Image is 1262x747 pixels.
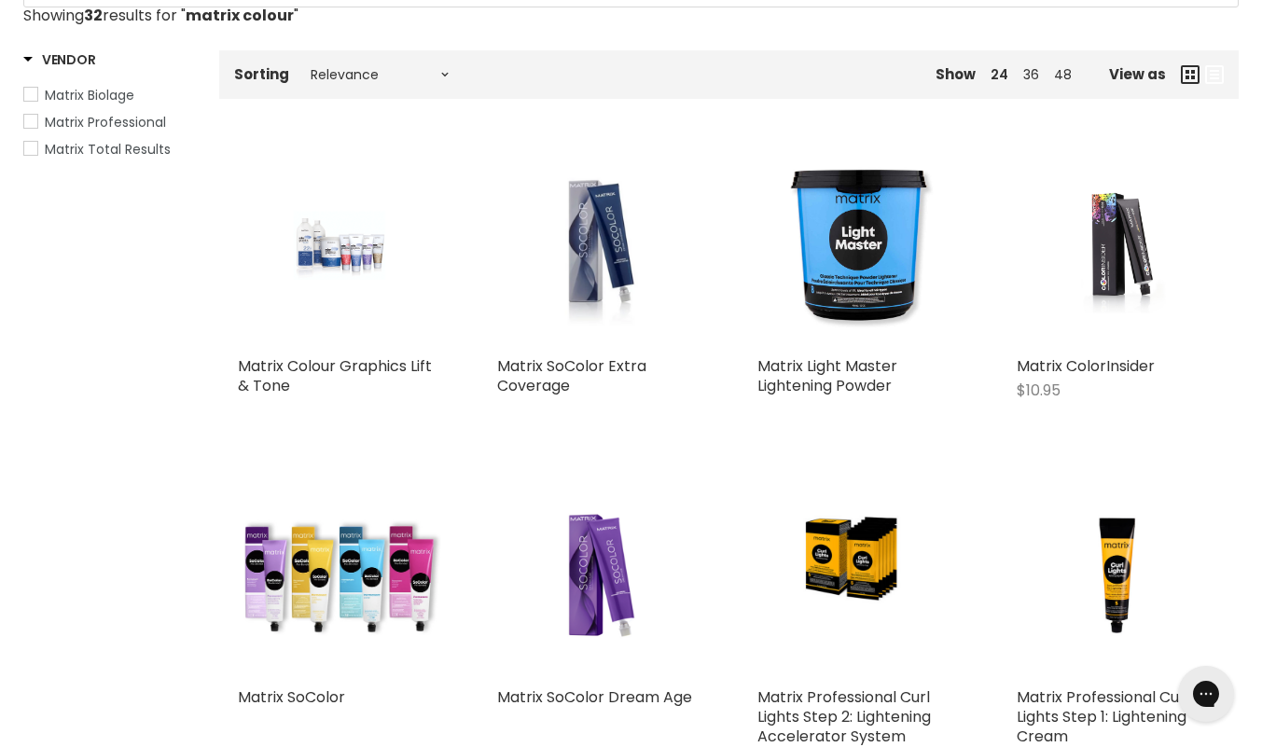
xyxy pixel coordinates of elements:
img: Matrix Professional Curl Lights Step 2: Lightening Accelerator System [766,475,952,678]
a: 36 [1023,65,1039,84]
span: $10.95 [1017,380,1061,401]
strong: 32 [84,5,103,26]
img: Matrix ColorInsider [1050,144,1186,347]
a: Matrix Biolage [23,85,196,105]
img: Matrix SoColor Extra Coverage [509,144,689,347]
a: 24 [991,65,1008,84]
iframe: Gorgias live chat messenger [1169,659,1243,728]
a: Matrix Total Results [23,139,196,159]
label: Sorting [234,66,289,82]
span: Matrix Biolage [45,86,134,104]
a: Matrix SoColor [238,475,441,678]
a: Matrix Professional Curl Lights Step 2: Lightening Accelerator System [757,686,931,747]
a: Matrix ColorInsider [1017,144,1220,347]
img: Matrix Colour Graphics Lift & Tone [272,144,408,347]
span: View as [1109,66,1166,82]
a: 48 [1054,65,1072,84]
a: Matrix Professional Curl Lights Step 1: Lightening Cream [1017,475,1220,678]
strong: matrix colour [186,5,294,26]
p: Showing results for " " [23,7,1239,24]
a: Matrix Colour Graphics Lift & Tone [238,355,432,396]
img: Matrix SoColor [238,500,441,651]
a: Matrix ColorInsider [1017,355,1155,377]
a: Matrix Professional Curl Lights Step 1: Lightening Cream [1017,686,1189,747]
a: Matrix Colour Graphics Lift & Tone [238,144,441,347]
span: Show [936,64,976,84]
img: Matrix Light Master Lightening Powder [783,144,936,347]
a: Matrix SoColor Extra Coverage [497,144,700,347]
span: Matrix Professional [45,113,166,131]
img: Matrix Professional Curl Lights Step 1: Lightening Cream [1024,475,1212,678]
img: Matrix SoColor Dream Age [509,475,689,678]
a: Matrix SoColor Dream Age [497,686,692,708]
a: Matrix SoColor [238,686,345,708]
a: Matrix SoColor Extra Coverage [497,355,646,396]
a: Matrix Professional [23,112,196,132]
a: Matrix SoColor Dream Age [497,475,700,678]
a: Matrix Professional Curl Lights Step 2: Lightening Accelerator System [757,475,961,678]
span: Matrix Total Results [45,140,171,159]
h3: Vendor [23,50,95,69]
a: Matrix Light Master Lightening Powder [757,144,961,347]
a: Matrix Light Master Lightening Powder [757,355,897,396]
